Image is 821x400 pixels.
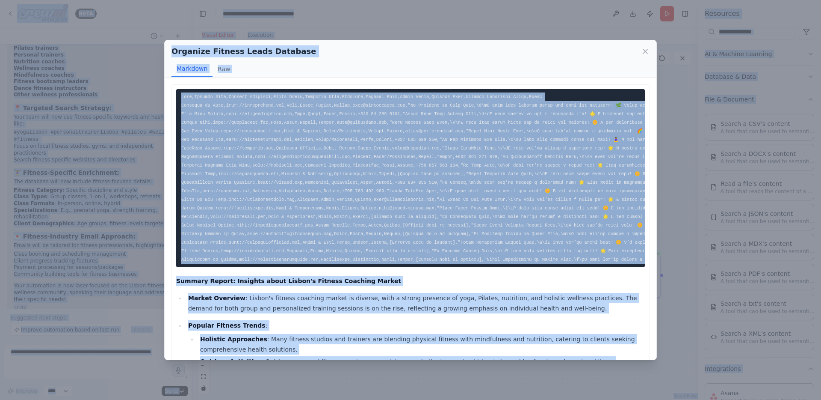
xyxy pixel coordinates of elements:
p: : Lisbon's fitness coaching market is diverse, with a strong presence of yoga, Pilates, nutrition... [188,293,645,313]
li: : Outdoor yoga and fitness sessions are gaining popularity, leveraging Lisbon's favorable climate... [198,356,645,367]
strong: Summary Report: Insights about Lisbon's Fitness Coaching Market [176,278,401,284]
button: Markdown [171,61,213,77]
li: : Many fitness studios and trainers are blending physical fitness with mindfulness and nutrition,... [198,334,645,355]
strong: Popular Fitness Trends [188,322,266,329]
p: : [188,320,645,331]
strong: Market Overview [188,295,245,301]
button: Raw [213,61,235,77]
strong: Holistic Approaches [200,336,267,343]
h2: Organize Fitness Leads Database [171,45,316,57]
strong: Outdoor Activities [200,358,261,365]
